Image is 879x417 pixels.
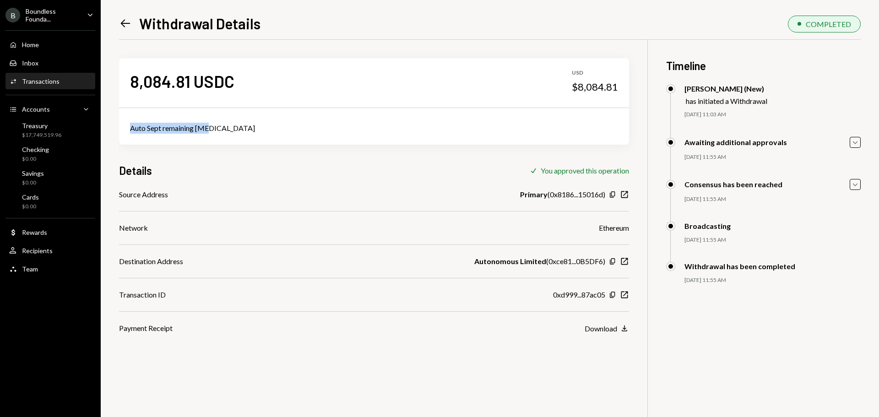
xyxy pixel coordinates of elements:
[130,71,234,92] div: 8,084.81 USDC
[585,324,617,333] div: Download
[599,222,629,233] div: Ethereum
[5,36,95,53] a: Home
[26,7,80,23] div: Boundless Founda...
[119,163,152,178] h3: Details
[22,203,39,211] div: $0.00
[5,8,20,22] div: B
[22,41,39,49] div: Home
[119,323,173,334] div: Payment Receipt
[119,289,166,300] div: Transaction ID
[22,265,38,273] div: Team
[5,260,95,277] a: Team
[5,54,95,71] a: Inbox
[119,222,148,233] div: Network
[5,190,95,212] a: Cards$0.00
[585,324,629,334] button: Download
[22,155,49,163] div: $0.00
[119,189,168,200] div: Source Address
[684,84,767,93] div: [PERSON_NAME] (New)
[684,236,861,244] div: [DATE] 11:55 AM
[139,14,260,32] h1: Withdrawal Details
[5,119,95,141] a: Treasury$17,749,519.96
[22,131,61,139] div: $17,749,519.96
[541,166,629,175] div: You approved this operation
[22,59,38,67] div: Inbox
[130,123,618,134] div: Auto Sept remaining [MEDICAL_DATA]
[684,276,861,284] div: [DATE] 11:55 AM
[22,146,49,153] div: Checking
[684,222,731,230] div: Broadcasting
[684,138,787,146] div: Awaiting additional approvals
[119,256,183,267] div: Destination Address
[5,73,95,89] a: Transactions
[684,262,795,271] div: Withdrawal has been completed
[684,153,861,161] div: [DATE] 11:55 AM
[553,289,605,300] div: 0xd999...87ac05
[684,180,782,189] div: Consensus has been reached
[5,224,95,240] a: Rewards
[5,242,95,259] a: Recipients
[22,169,44,177] div: Savings
[572,81,618,93] div: $8,084.81
[806,20,851,28] div: COMPLETED
[22,193,39,201] div: Cards
[22,77,60,85] div: Transactions
[666,58,861,73] h3: Timeline
[22,179,44,187] div: $0.00
[474,256,605,267] div: ( 0xce81...0B5DF6 )
[686,97,767,105] div: has initiated a Withdrawal
[520,189,605,200] div: ( 0x8186...15016d )
[520,189,548,200] b: Primary
[684,111,861,119] div: [DATE] 11:03 AM
[22,228,47,236] div: Rewards
[684,195,861,203] div: [DATE] 11:55 AM
[474,256,546,267] b: Autonomous Limited
[22,247,53,255] div: Recipients
[5,101,95,117] a: Accounts
[572,69,618,77] div: USD
[22,122,61,130] div: Treasury
[22,105,50,113] div: Accounts
[5,167,95,189] a: Savings$0.00
[5,143,95,165] a: Checking$0.00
